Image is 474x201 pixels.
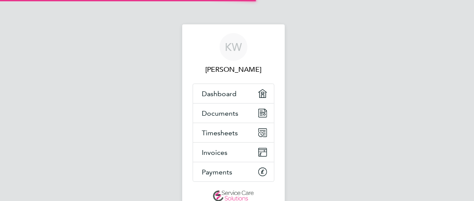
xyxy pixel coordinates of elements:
[225,41,242,53] span: KW
[193,143,274,162] a: Invoices
[193,104,274,123] a: Documents
[193,84,274,103] a: Dashboard
[193,33,274,75] a: KW[PERSON_NAME]
[193,162,274,181] a: Payments
[193,123,274,142] a: Timesheets
[202,90,237,98] span: Dashboard
[202,109,238,117] span: Documents
[193,64,274,75] span: Katy Westcott
[202,129,238,137] span: Timesheets
[202,148,227,157] span: Invoices
[202,168,232,176] span: Payments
